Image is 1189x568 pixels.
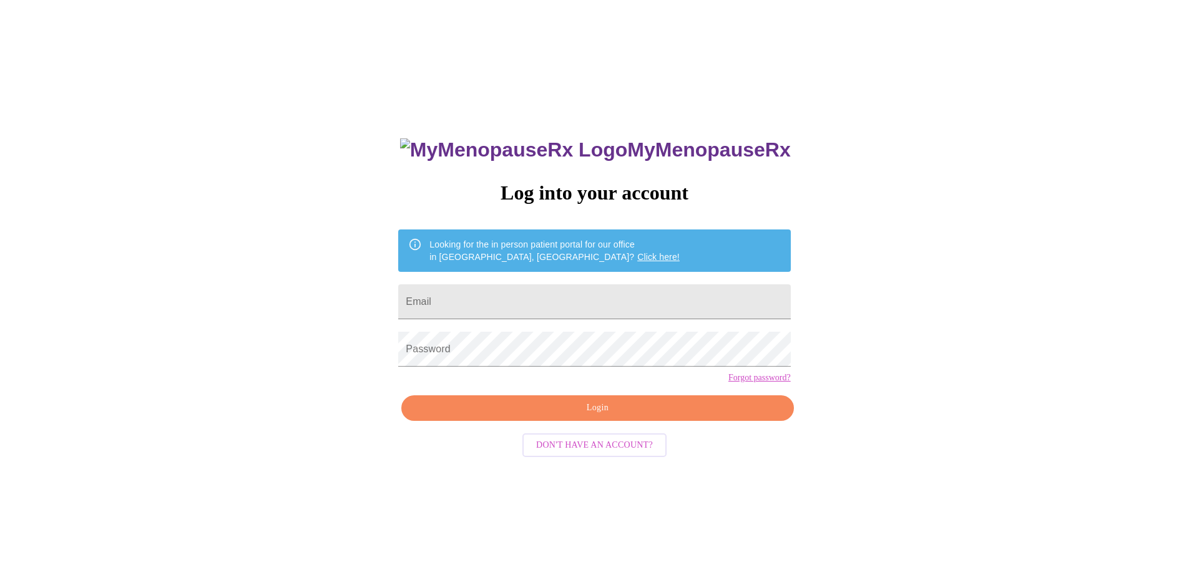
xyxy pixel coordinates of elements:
button: Don't have an account? [522,433,667,458]
button: Login [401,395,793,421]
a: Click here! [637,252,680,262]
span: Don't have an account? [536,438,653,453]
a: Don't have an account? [519,439,670,450]
h3: Log into your account [398,181,790,205]
span: Login [416,400,779,416]
div: Looking for the in person patient portal for our office in [GEOGRAPHIC_DATA], [GEOGRAPHIC_DATA]? [429,233,680,268]
h3: MyMenopauseRx [400,138,791,161]
img: MyMenopauseRx Logo [400,138,627,161]
a: Forgot password? [728,373,791,383]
